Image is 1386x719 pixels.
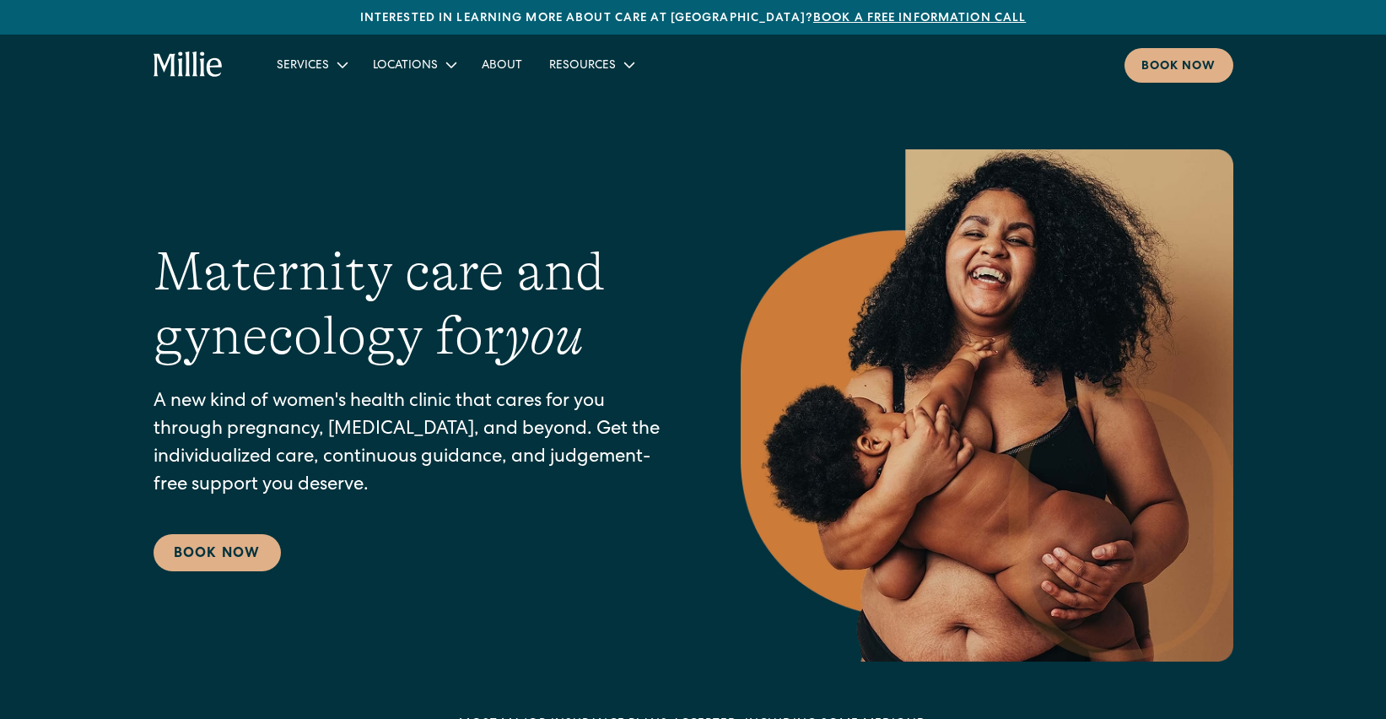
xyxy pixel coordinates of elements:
[549,57,616,75] div: Resources
[277,57,329,75] div: Services
[504,305,584,366] em: you
[536,51,646,78] div: Resources
[373,57,438,75] div: Locations
[154,240,673,370] h1: Maternity care and gynecology for
[1141,58,1216,76] div: Book now
[359,51,468,78] div: Locations
[154,534,281,571] a: Book Now
[154,51,224,78] a: home
[468,51,536,78] a: About
[741,149,1233,662] img: Smiling mother with her baby in arms, celebrating body positivity and the nurturing bond of postp...
[154,389,673,500] p: A new kind of women's health clinic that cares for you through pregnancy, [MEDICAL_DATA], and bey...
[263,51,359,78] div: Services
[1124,48,1233,83] a: Book now
[813,13,1026,24] a: Book a free information call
